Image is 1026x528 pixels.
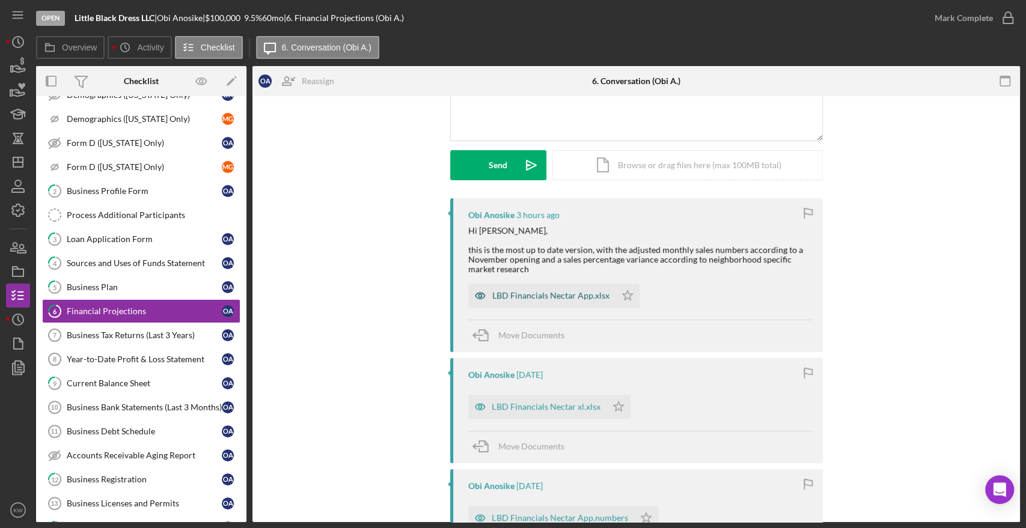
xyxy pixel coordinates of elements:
[222,329,234,341] div: O A
[53,235,56,243] tspan: 3
[252,69,346,93] button: OAReassign
[468,431,576,461] button: Move Documents
[67,402,222,412] div: Business Bank Statements (Last 3 Months)
[42,227,240,251] a: 3Loan Application FormOA
[498,441,564,451] span: Move Documents
[262,13,284,23] div: 60 mo
[468,370,515,380] div: Obi Anosike
[50,500,58,507] tspan: 13
[222,425,234,437] div: O A
[42,323,240,347] a: 7Business Tax Returns (Last 3 Years)OA
[42,155,240,179] a: Form D ([US_STATE] Only)MG
[516,210,560,220] time: 2025-09-08 17:19
[222,353,234,365] div: O A
[53,356,56,363] tspan: 8
[67,186,222,196] div: Business Profile Form
[258,74,272,88] div: O A
[468,210,515,220] div: Obi Anosike
[42,371,240,395] a: 9Current Balance SheetOA
[468,395,631,419] button: LBD Financials Nectar xl.xlsx
[42,275,240,299] a: 5Business PlanOA
[222,257,234,269] div: O A
[256,36,379,59] button: 6. Conversation (Obi A.)
[67,499,222,508] div: Business Licenses and Permits
[284,13,404,23] div: | 6. Financial Projections (Obi A.)
[124,76,159,86] div: Checklist
[201,43,235,52] label: Checklist
[67,378,222,388] div: Current Balance Sheet
[205,13,240,23] span: $100,000
[592,76,680,86] div: 6. Conversation (Obi A.)
[67,426,222,436] div: Business Debt Schedule
[42,347,240,371] a: 8Year-to-Date Profit & Loss StatementOA
[222,401,234,413] div: O A
[67,234,222,244] div: Loan Application Form
[50,404,58,411] tspan: 10
[42,467,240,491] a: 12Business RegistrationOA
[492,402,600,411] div: LBD Financials Nectar xl.xlsx
[67,475,222,484] div: Business Registration
[244,13,262,23] div: 9.5 %
[50,428,58,435] tspan: 11
[53,379,57,387] tspan: 9
[67,330,222,340] div: Business Tax Returns (Last 3 Years)
[75,13,157,23] div: |
[492,513,628,523] div: LBD Financials Nectar App.numbers
[53,332,56,339] tspan: 7
[42,443,240,467] a: Accounts Receivable Aging ReportOA
[42,395,240,419] a: 10Business Bank Statements (Last 3 Months)OA
[468,226,811,274] div: Hi [PERSON_NAME], this is the most up to date version, with the adjusted monthly sales numbers ac...
[42,107,240,131] a: Demographics ([US_STATE] Only)MG
[42,203,240,227] a: Process Additional Participants
[985,475,1014,504] div: Open Intercom Messenger
[51,475,58,483] tspan: 12
[6,498,30,522] button: KW
[468,284,640,308] button: LBD Financials Nectar App.xlsx
[923,6,1020,30] button: Mark Complete
[36,11,65,26] div: Open
[222,473,234,485] div: O A
[935,6,993,30] div: Mark Complete
[492,291,609,300] div: LBD Financials Nectar App.xlsx
[53,259,57,267] tspan: 4
[13,507,23,514] text: KW
[53,283,56,291] tspan: 5
[282,43,371,52] label: 6. Conversation (Obi A.)
[222,377,234,389] div: O A
[67,306,222,316] div: Financial Projections
[42,251,240,275] a: 4Sources and Uses of Funds StatementOA
[222,137,234,149] div: O A
[468,320,576,350] button: Move Documents
[42,491,240,515] a: 13Business Licenses and PermitsOA
[53,187,56,195] tspan: 2
[67,162,222,172] div: Form D ([US_STATE] Only)
[222,185,234,197] div: O A
[489,150,507,180] div: Send
[222,305,234,317] div: O A
[53,307,57,315] tspan: 6
[516,481,543,491] time: 2025-08-26 22:39
[302,69,334,93] div: Reassign
[67,210,240,220] div: Process Additional Participants
[222,497,234,509] div: O A
[67,354,222,364] div: Year-to-Date Profit & Loss Statement
[36,36,105,59] button: Overview
[67,114,222,124] div: Demographics ([US_STATE] Only)
[222,113,234,125] div: M G
[137,43,163,52] label: Activity
[222,161,234,173] div: M G
[67,451,222,460] div: Accounts Receivable Aging Report
[108,36,171,59] button: Activity
[222,281,234,293] div: O A
[222,449,234,461] div: O A
[42,131,240,155] a: Form D ([US_STATE] Only)OA
[42,419,240,443] a: 11Business Debt ScheduleOA
[67,138,222,148] div: Form D ([US_STATE] Only)
[222,233,234,245] div: O A
[157,13,205,23] div: Obi Anosike |
[450,150,546,180] button: Send
[67,258,222,268] div: Sources and Uses of Funds Statement
[516,370,543,380] time: 2025-09-03 17:02
[175,36,243,59] button: Checklist
[67,282,222,292] div: Business Plan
